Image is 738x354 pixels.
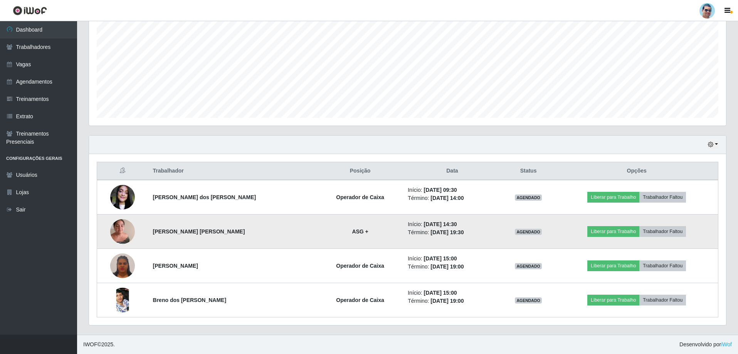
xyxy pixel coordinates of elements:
[515,263,542,269] span: AGENDADO
[587,260,639,271] button: Liberar para Trabalho
[110,273,135,327] img: 1757269047750.jpeg
[515,297,542,304] span: AGENDADO
[424,255,457,262] time: [DATE] 15:00
[430,195,464,201] time: [DATE] 14:00
[336,263,384,269] strong: Operador de Caixa
[403,162,501,180] th: Data
[587,192,639,203] button: Liberar para Trabalho
[639,295,686,305] button: Trabalhador Faltou
[430,263,464,270] time: [DATE] 19:00
[153,297,227,303] strong: Breno dos [PERSON_NAME]
[639,260,686,271] button: Trabalhador Faltou
[110,215,135,248] img: 1721497509974.jpeg
[424,290,457,296] time: [DATE] 15:00
[501,162,556,180] th: Status
[13,6,47,15] img: CoreUI Logo
[587,226,639,237] button: Liberar para Trabalho
[352,228,368,235] strong: ASG +
[408,220,496,228] li: Início:
[336,297,384,303] strong: Operador de Caixa
[153,228,245,235] strong: [PERSON_NAME] [PERSON_NAME]
[679,341,732,349] span: Desenvolvido por
[408,228,496,237] li: Término:
[148,162,317,180] th: Trabalhador
[721,341,732,347] a: iWof
[408,255,496,263] li: Início:
[408,263,496,271] li: Término:
[515,195,542,201] span: AGENDADO
[408,194,496,202] li: Término:
[317,162,403,180] th: Posição
[424,187,457,193] time: [DATE] 09:30
[515,229,542,235] span: AGENDADO
[639,192,686,203] button: Trabalhador Faltou
[408,289,496,297] li: Início:
[83,341,115,349] span: © 2025 .
[336,194,384,200] strong: Operador de Caixa
[110,181,135,213] img: 1650504454448.jpeg
[639,226,686,237] button: Trabalhador Faltou
[153,194,256,200] strong: [PERSON_NAME] dos [PERSON_NAME]
[430,298,464,304] time: [DATE] 19:00
[83,341,98,347] span: IWOF
[408,186,496,194] li: Início:
[587,295,639,305] button: Liberar para Trabalho
[408,297,496,305] li: Término:
[555,162,718,180] th: Opções
[110,252,135,279] img: 1752886707341.jpeg
[153,263,198,269] strong: [PERSON_NAME]
[430,229,464,235] time: [DATE] 19:30
[424,221,457,227] time: [DATE] 14:30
